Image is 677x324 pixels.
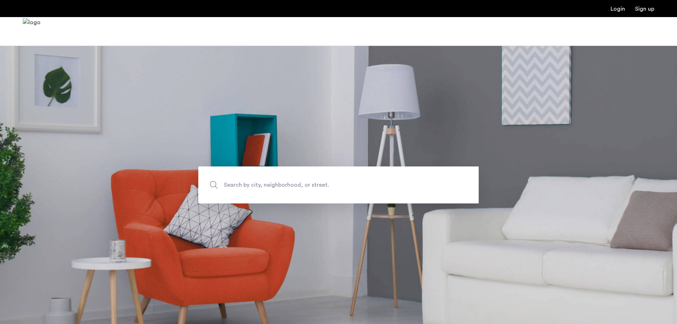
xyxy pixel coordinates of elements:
[198,166,479,203] input: Apartment Search
[23,18,41,45] a: Cazamio Logo
[635,6,654,12] a: Registration
[224,180,420,190] span: Search by city, neighborhood, or street.
[611,6,625,12] a: Login
[23,18,41,45] img: logo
